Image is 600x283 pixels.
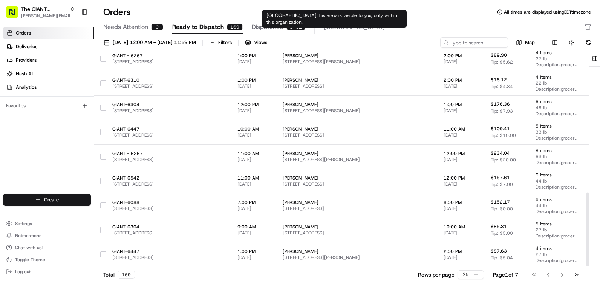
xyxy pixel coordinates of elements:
[536,196,577,202] span: 6 items
[15,221,32,227] span: Settings
[283,77,432,83] span: [PERSON_NAME]
[444,102,479,108] span: 1:00 PM
[227,24,243,30] div: 169
[3,242,91,253] button: Chat with us!
[283,132,432,138] span: [STREET_ADDRESS]
[444,151,479,157] span: 12:00 PM
[103,23,148,32] span: Needs Attention
[283,108,432,114] span: [STREET_ADDRESS][PERSON_NAME]
[8,30,137,42] p: Welcome 👋
[237,157,271,163] span: [DATE]
[237,205,271,211] span: [DATE]
[536,154,577,160] span: 63 lb
[283,102,432,108] span: [PERSON_NAME]
[283,53,432,59] span: [PERSON_NAME]
[112,199,225,205] span: GIANT-6088
[16,84,37,91] span: Analytics
[206,37,235,48] button: Filters
[26,72,124,79] div: Start new chat
[283,83,432,89] span: [STREET_ADDRESS]
[21,5,67,13] span: The GIANT Company
[3,194,91,206] button: Create
[16,70,33,77] span: Nash AI
[440,37,508,48] input: Type to search
[16,43,37,50] span: Deliveries
[16,30,31,37] span: Orders
[444,175,479,181] span: 12:00 PM
[491,206,513,212] span: Tip: $0.00
[237,175,271,181] span: 11:00 AM
[536,135,577,141] span: Description: grocery bags
[3,54,94,66] a: Providers
[237,83,271,89] span: [DATE]
[112,175,225,181] span: GIANT-6542
[112,181,225,187] span: [STREET_ADDRESS]
[493,271,518,278] div: Page 1 of 7
[536,257,577,263] span: Description: grocery bags
[511,38,540,47] button: Map
[112,53,225,59] span: GIANT - 6267
[491,84,513,90] span: Tip: $4.34
[3,254,91,265] button: Toggle Theme
[283,175,432,181] span: [PERSON_NAME]
[237,254,271,260] span: [DATE]
[444,59,479,65] span: [DATE]
[444,132,479,138] span: [DATE]
[283,224,432,230] span: [PERSON_NAME]
[237,248,271,254] span: 1:00 PM
[444,254,479,260] span: [DATE]
[64,110,70,116] div: 💻
[283,59,432,65] span: [STREET_ADDRESS][PERSON_NAME]
[112,126,225,132] span: GIANT-6447
[491,126,510,132] span: $109.41
[15,269,31,275] span: Log out
[536,111,577,117] span: Description: grocery bags
[491,77,507,83] span: $76.12
[444,157,479,163] span: [DATE]
[16,57,37,64] span: Providers
[21,13,75,19] button: [PERSON_NAME][EMAIL_ADDRESS][PERSON_NAME][DOMAIN_NAME]
[15,109,58,117] span: Knowledge Base
[71,109,121,117] span: API Documentation
[3,41,94,53] a: Deliveries
[536,160,577,166] span: Description: grocery bags
[444,224,479,230] span: 10:00 AM
[237,53,271,59] span: 1:00 PM
[8,8,23,23] img: Nash
[237,126,271,132] span: 10:00 AM
[112,132,225,138] span: [STREET_ADDRESS]
[491,230,513,236] span: Tip: $5.00
[444,205,479,211] span: [DATE]
[491,224,507,230] span: $85.31
[418,271,455,278] p: Rows per page
[103,271,135,279] div: Total
[536,129,577,135] span: 33 lb
[118,271,135,279] div: 169
[112,205,225,211] span: [STREET_ADDRESS]
[536,184,577,190] span: Description: grocery bags
[103,6,131,18] h1: Orders
[283,151,432,157] span: [PERSON_NAME]
[112,102,225,108] span: GIANT-6304
[112,224,225,230] span: GIANT-6304
[283,181,432,187] span: [STREET_ADDRESS]
[5,106,61,120] a: 📗Knowledge Base
[3,266,91,277] button: Log out
[172,23,224,32] span: Ready to Dispatch
[218,39,232,46] div: Filters
[444,199,479,205] span: 8:00 PM
[237,108,271,114] span: [DATE]
[100,37,199,48] button: [DATE] 12:00 AM - [DATE] 11:59 PM
[113,39,196,46] span: [DATE] 12:00 AM - [DATE] 11:59 PM
[504,9,591,15] span: All times are displayed using EDT timezone
[444,77,479,83] span: 2:00 PM
[444,108,479,114] span: [DATE]
[444,230,479,236] span: [DATE]
[536,50,577,56] span: 4 items
[15,257,45,263] span: Toggle Theme
[444,53,479,59] span: 2:00 PM
[283,248,432,254] span: [PERSON_NAME]
[237,59,271,65] span: [DATE]
[491,157,516,163] span: Tip: $20.00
